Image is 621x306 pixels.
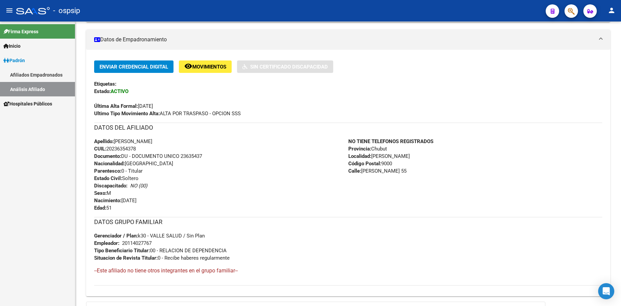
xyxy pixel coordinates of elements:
[3,42,21,50] span: Inicio
[122,239,152,247] div: 20114027767
[94,153,202,159] span: DU - DOCUMENTO UNICO 23635437
[94,161,173,167] span: [GEOGRAPHIC_DATA]
[94,267,602,274] h4: --Este afiliado no tiene otros integrantes en el grupo familiar--
[348,138,433,144] strong: NO TIENE TELEFONOS REGISTRADOS
[94,190,107,196] strong: Sexo:
[179,60,232,73] button: Movimientos
[3,28,38,35] span: Firma Express
[94,138,152,144] span: [PERSON_NAME]
[94,168,121,174] strong: Parentesco:
[94,81,116,87] strong: Etiquetas:
[94,190,111,196] span: M
[184,62,192,70] mat-icon: remove_red_eye
[94,255,230,261] span: 0 - Recibe haberes regularmente
[130,183,147,189] i: NO (00)
[94,248,227,254] span: 00 - RELACION DE DEPENDENCIA
[94,153,121,159] strong: Documento:
[94,233,138,239] strong: Gerenciador / Plan:
[250,64,328,70] span: Sin Certificado Discapacidad
[100,64,168,70] span: Enviar Credencial Digital
[348,146,371,152] strong: Provincia:
[94,111,160,117] strong: Ultimo Tipo Movimiento Alta:
[111,88,128,94] strong: ACTIVO
[348,161,381,167] strong: Código Postal:
[5,6,13,14] mat-icon: menu
[348,168,361,174] strong: Calle:
[94,103,153,109] span: [DATE]
[94,175,139,181] span: Soltero
[348,161,392,167] span: 9000
[348,153,371,159] strong: Localidad:
[86,50,610,296] div: Datos de Empadronamiento
[94,161,125,167] strong: Nacionalidad:
[94,88,111,94] strong: Estado:
[94,36,594,43] mat-panel-title: Datos de Empadronamiento
[94,111,241,117] span: ALTA POR TRASPASO - OPCION SSS
[94,175,122,181] strong: Estado Civil:
[94,168,143,174] span: 0 - Titular
[237,60,333,73] button: Sin Certificado Discapacidad
[94,217,602,227] h3: DATOS GRUPO FAMILIAR
[348,146,387,152] span: Chubut
[94,138,114,144] strong: Apellido:
[53,3,80,18] span: - ospsip
[94,183,127,189] strong: Discapacitado:
[94,248,150,254] strong: Tipo Beneficiario Titular:
[94,198,121,204] strong: Nacimiento:
[94,146,106,152] strong: CUIL:
[94,205,112,211] span: 51
[192,64,226,70] span: Movimientos
[94,103,138,109] strong: Última Alta Formal:
[94,255,158,261] strong: Situacion de Revista Titular:
[94,198,137,204] span: [DATE]
[348,168,406,174] span: [PERSON_NAME] 55
[94,233,205,239] span: k30 - VALLE SALUD / Sin Plan
[86,30,610,50] mat-expansion-panel-header: Datos de Empadronamiento
[598,283,614,299] div: Open Intercom Messenger
[94,123,602,132] h3: DATOS DEL AFILIADO
[94,205,106,211] strong: Edad:
[94,60,173,73] button: Enviar Credencial Digital
[94,146,136,152] span: 20236354378
[3,57,25,64] span: Padrón
[348,153,410,159] span: [PERSON_NAME]
[608,6,616,14] mat-icon: person
[3,100,52,107] span: Hospitales Públicos
[94,240,119,246] strong: Empleador:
